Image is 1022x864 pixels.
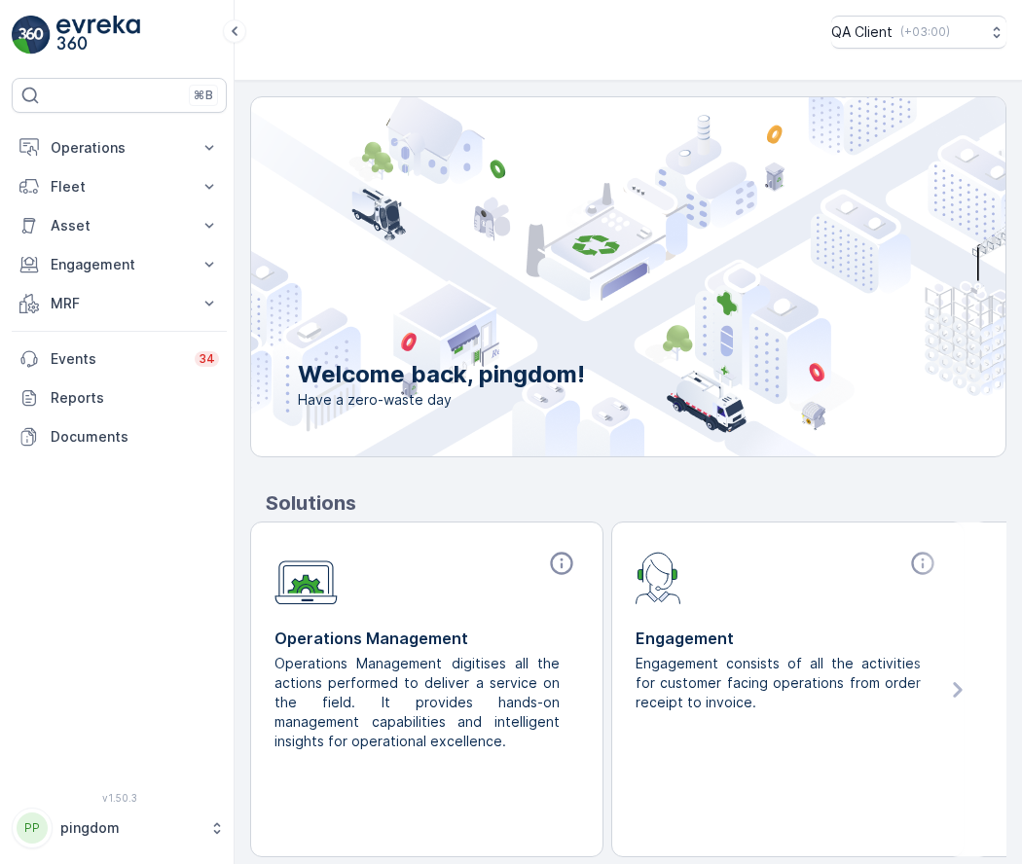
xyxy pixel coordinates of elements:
a: Documents [12,417,227,456]
p: Solutions [266,488,1006,518]
button: QA Client(+03:00) [831,16,1006,49]
a: Reports [12,378,227,417]
button: Engagement [12,245,227,284]
button: Asset [12,206,227,245]
a: Events34 [12,340,227,378]
img: logo_light-DOdMpM7g.png [56,16,140,54]
span: v 1.50.3 [12,792,227,804]
button: Operations [12,128,227,167]
p: Engagement [636,627,940,650]
p: ⌘B [194,88,213,103]
button: MRF [12,284,227,323]
p: Documents [51,427,219,447]
p: Reports [51,388,219,408]
div: PP [17,812,48,844]
img: module-icon [636,550,681,604]
p: pingdom [60,818,200,838]
p: ( +03:00 ) [900,24,950,40]
img: module-icon [274,550,338,605]
button: PPpingdom [12,808,227,848]
button: Fleet [12,167,227,206]
p: Fleet [51,177,188,197]
img: logo [12,16,51,54]
p: Operations [51,138,188,158]
p: Asset [51,216,188,235]
p: Events [51,349,183,369]
p: Operations Management digitises all the actions performed to deliver a service on the field. It p... [274,654,564,751]
p: 34 [199,351,215,367]
p: Engagement consists of all the activities for customer facing operations from order receipt to in... [636,654,925,712]
p: Welcome back, pingdom! [298,359,585,390]
p: Operations Management [274,627,579,650]
p: Engagement [51,255,188,274]
span: Have a zero-waste day [298,390,585,410]
img: city illustration [164,97,1005,456]
p: MRF [51,294,188,313]
p: QA Client [831,22,893,42]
